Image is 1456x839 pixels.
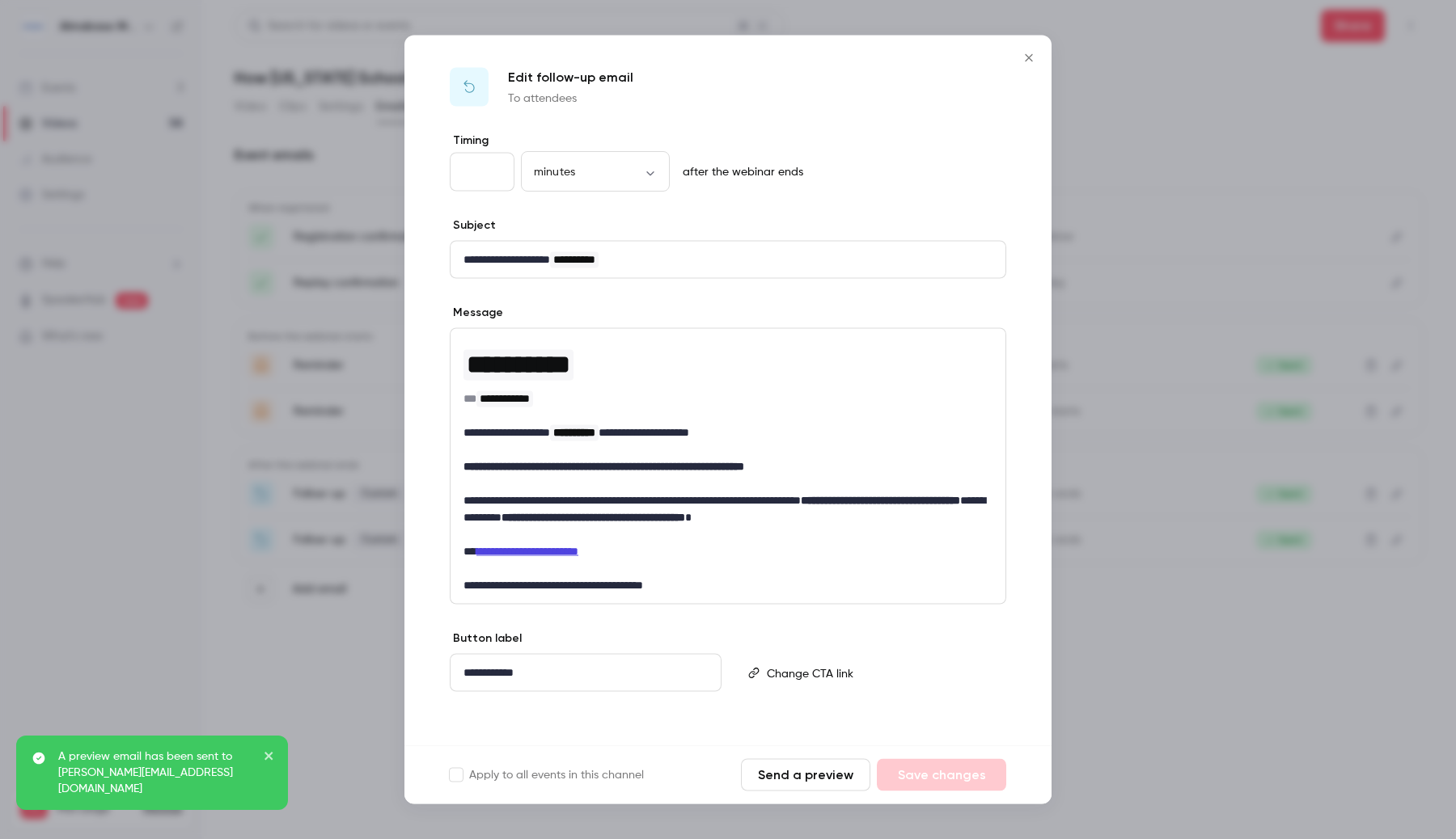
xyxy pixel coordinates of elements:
[451,242,1005,278] div: editor
[451,655,721,691] div: editor
[450,217,496,234] label: Subject
[508,91,633,107] p: To attendees
[521,163,670,179] div: minutes
[58,748,252,797] p: A preview email has been sent to [PERSON_NAME][EMAIL_ADDRESS][DOMAIN_NAME]
[450,133,1006,149] label: Timing
[1013,42,1045,74] button: Close
[760,655,1005,692] div: editor
[264,748,275,768] button: close
[676,164,803,180] p: after the webinar ends
[451,329,1005,604] div: editor
[450,767,644,783] label: Apply to all events in this channel
[450,630,522,647] label: Button label
[741,759,870,791] button: Send a preview
[508,68,633,87] p: Edit follow-up email
[450,305,503,321] label: Message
